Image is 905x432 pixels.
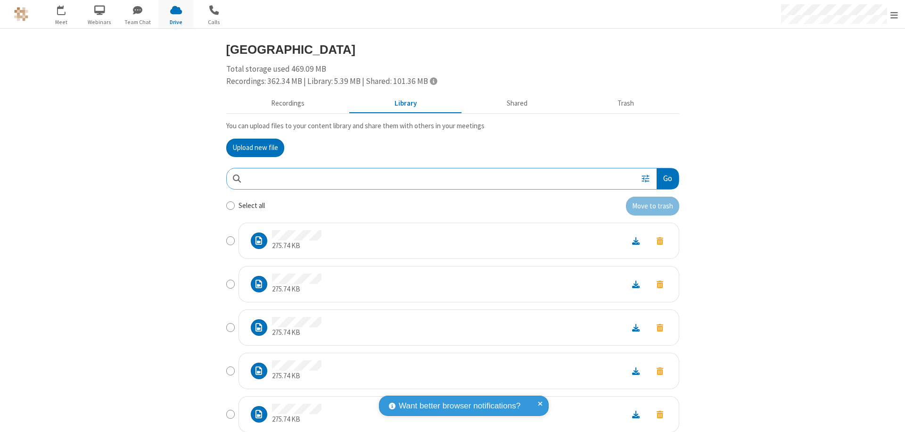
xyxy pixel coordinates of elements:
[272,284,321,295] p: 275.74 KB
[197,18,232,26] span: Calls
[272,371,321,382] p: 275.74 KB
[657,168,678,190] button: Go
[226,139,284,158] button: Upload new file
[430,77,437,85] span: Totals displayed include files that have been moved to the trash.
[226,95,350,113] button: Recorded meetings
[624,279,648,290] a: Download file
[399,400,520,412] span: Want better browser notifications?
[573,95,679,113] button: Trash
[624,235,648,246] a: Download file
[226,43,679,56] h3: [GEOGRAPHIC_DATA]
[648,365,672,377] button: Move to trash
[272,414,321,425] p: 275.74 KB
[462,95,573,113] button: Shared during meetings
[14,7,28,21] img: QA Selenium DO NOT DELETE OR CHANGE
[272,241,321,251] p: 275.74 KB
[239,200,265,211] label: Select all
[158,18,194,26] span: Drive
[626,197,679,216] button: Move to trash
[648,234,672,247] button: Move to trash
[350,95,462,113] button: Content library
[82,18,117,26] span: Webinars
[226,121,679,132] p: You can upload files to your content library and share them with others in your meetings
[881,407,898,425] iframe: Chat
[648,408,672,421] button: Move to trash
[624,322,648,333] a: Download file
[44,18,79,26] span: Meet
[120,18,156,26] span: Team Chat
[648,278,672,291] button: Move to trash
[624,366,648,376] a: Download file
[226,75,679,88] div: Recordings: 362.34 MB | Library: 5.39 MB | Shared: 101.36 MB
[272,327,321,338] p: 275.74 KB
[226,63,679,87] div: Total storage used 469.09 MB
[64,5,70,12] div: 1
[648,321,672,334] button: Move to trash
[624,409,648,420] a: Download file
